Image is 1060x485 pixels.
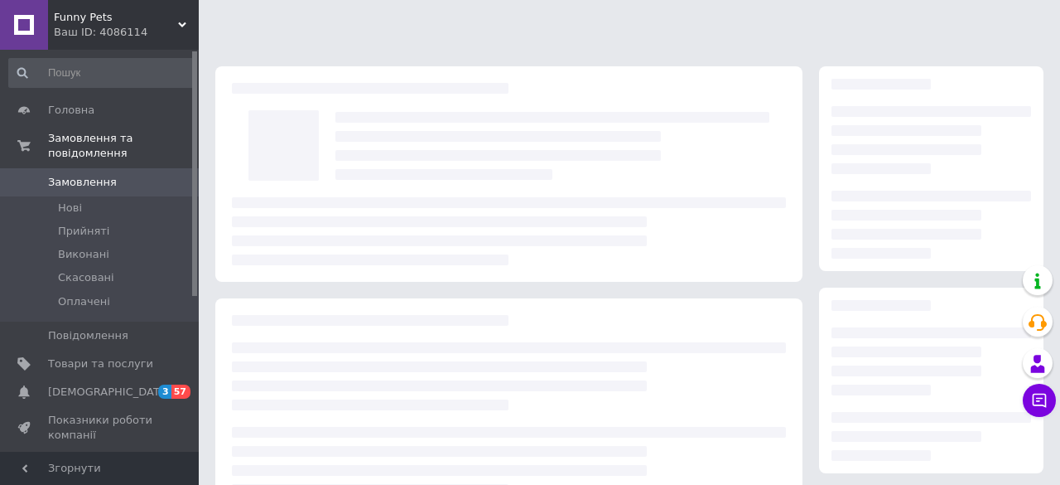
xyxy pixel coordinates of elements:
[58,224,109,239] span: Прийняті
[58,294,110,309] span: Оплачені
[58,201,82,216] span: Нові
[48,385,171,400] span: [DEMOGRAPHIC_DATA]
[58,270,114,285] span: Скасовані
[48,175,117,190] span: Замовлення
[1023,384,1056,417] button: Чат з покупцем
[54,25,199,40] div: Ваш ID: 4086114
[48,103,94,118] span: Головна
[48,328,128,343] span: Повідомлення
[54,10,178,25] span: Funny Pets
[48,131,199,161] span: Замовлення та повідомлення
[48,413,153,443] span: Показники роботи компанії
[171,385,190,399] span: 57
[8,58,195,88] input: Пошук
[48,356,153,371] span: Товари та послуги
[158,385,171,399] span: 3
[58,247,109,262] span: Виконані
